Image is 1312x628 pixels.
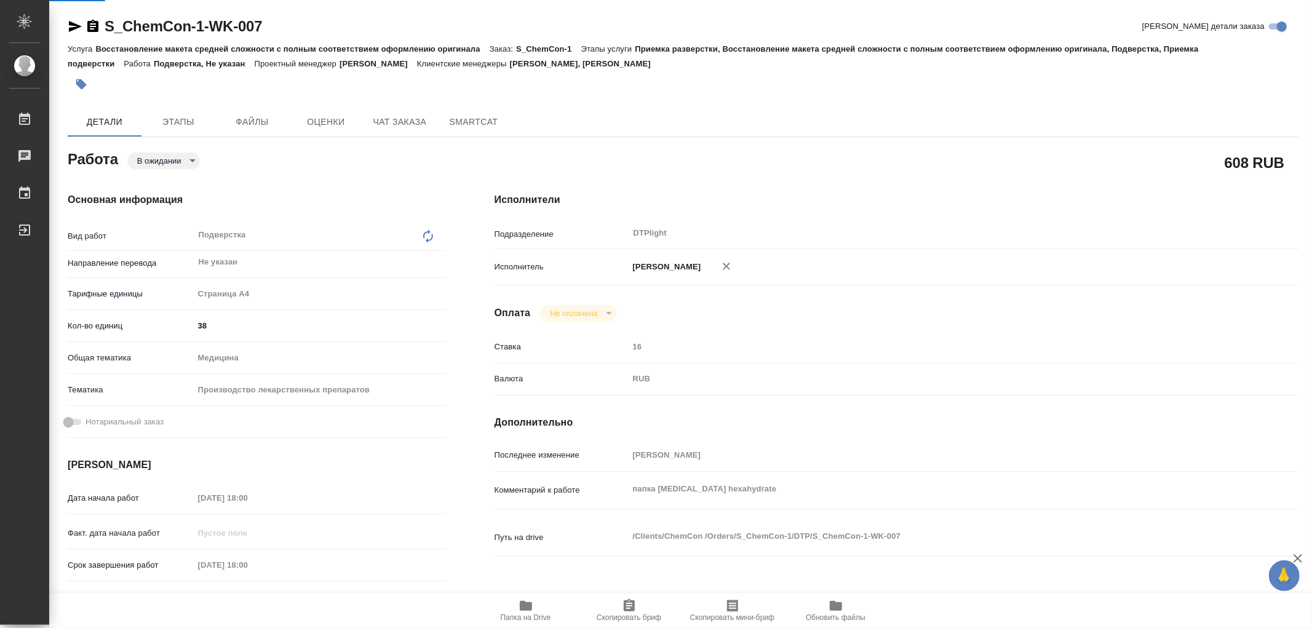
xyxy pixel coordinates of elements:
[149,114,208,130] span: Этапы
[296,114,356,130] span: Оценки
[68,44,1199,68] p: Приемка разверстки, Восстановление макета средней сложности с полным соответствием оформлению ори...
[1274,563,1295,589] span: 🙏
[68,288,194,300] p: Тарифные единицы
[495,373,629,385] p: Валюта
[68,527,194,539] p: Факт. дата начала работ
[578,594,681,628] button: Скопировать бриф
[68,384,194,396] p: Тематика
[85,416,164,428] span: Нотариальный заказ
[194,317,445,335] input: ✎ Введи что-нибудь
[68,458,445,472] h4: [PERSON_NAME]
[495,449,629,461] p: Последнее изменение
[495,306,531,320] h4: Оплата
[501,613,551,622] span: Папка на Drive
[495,228,629,240] p: Подразделение
[68,257,194,269] p: Направление перевода
[495,484,629,496] p: Комментарий к работе
[133,156,185,166] button: В ожидании
[510,59,660,68] p: [PERSON_NAME], [PERSON_NAME]
[1142,20,1265,33] span: [PERSON_NAME] детали заказа
[806,613,865,622] span: Обновить файлы
[681,594,784,628] button: Скопировать мини-бриф
[75,114,134,130] span: Детали
[194,380,445,400] div: Производство лекарственных препаратов
[629,479,1231,499] textarea: папка [MEDICAL_DATA] hexahydrate
[68,230,194,242] p: Вид работ
[68,147,118,169] h2: Работа
[495,261,629,273] p: Исполнитель
[340,59,417,68] p: [PERSON_NAME]
[546,308,601,319] button: Не оплачена
[784,594,888,628] button: Обновить файлы
[68,320,194,332] p: Кол-во единиц
[223,114,282,130] span: Файлы
[474,594,578,628] button: Папка на Drive
[194,524,301,542] input: Пустое поле
[194,489,301,507] input: Пустое поле
[68,559,194,571] p: Срок завершения работ
[629,338,1231,356] input: Пустое поле
[495,193,1298,207] h4: Исполнители
[581,44,635,54] p: Этапы услуги
[68,352,194,364] p: Общая тематика
[68,193,445,207] h4: Основная информация
[1225,152,1284,173] h2: 608 RUB
[68,71,95,98] button: Добавить тэг
[124,59,154,68] p: Работа
[629,446,1231,464] input: Пустое поле
[495,341,629,353] p: Ставка
[154,59,255,68] p: Подверстка, Не указан
[255,59,340,68] p: Проектный менеджер
[105,18,262,34] a: S_ChemCon-1-WK-007
[127,153,200,169] div: В ожидании
[85,19,100,34] button: Скопировать ссылку
[68,44,95,54] p: Услуга
[597,613,661,622] span: Скопировать бриф
[629,526,1231,547] textarea: /Clients/ChemCon /Orders/S_ChemCon-1/DTP/S_ChemCon-1-WK-007
[690,613,774,622] span: Скопировать мини-бриф
[417,59,510,68] p: Клиентские менеджеры
[629,368,1231,389] div: RUB
[95,44,489,54] p: Восстановление макета средней сложности с полным соответствием оформлению оригинала
[540,305,616,322] div: В ожидании
[629,261,701,273] p: [PERSON_NAME]
[370,114,429,130] span: Чат заказа
[194,348,445,368] div: Медицина
[490,44,516,54] p: Заказ:
[194,556,301,574] input: Пустое поле
[1269,560,1300,591] button: 🙏
[68,19,82,34] button: Скопировать ссылку для ЯМессенджера
[495,415,1298,430] h4: Дополнительно
[495,531,629,544] p: Путь на drive
[68,492,194,504] p: Дата начала работ
[713,253,740,280] button: Удалить исполнителя
[516,44,581,54] p: S_ChemCon-1
[444,114,503,130] span: SmartCat
[194,284,445,304] div: Страница А4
